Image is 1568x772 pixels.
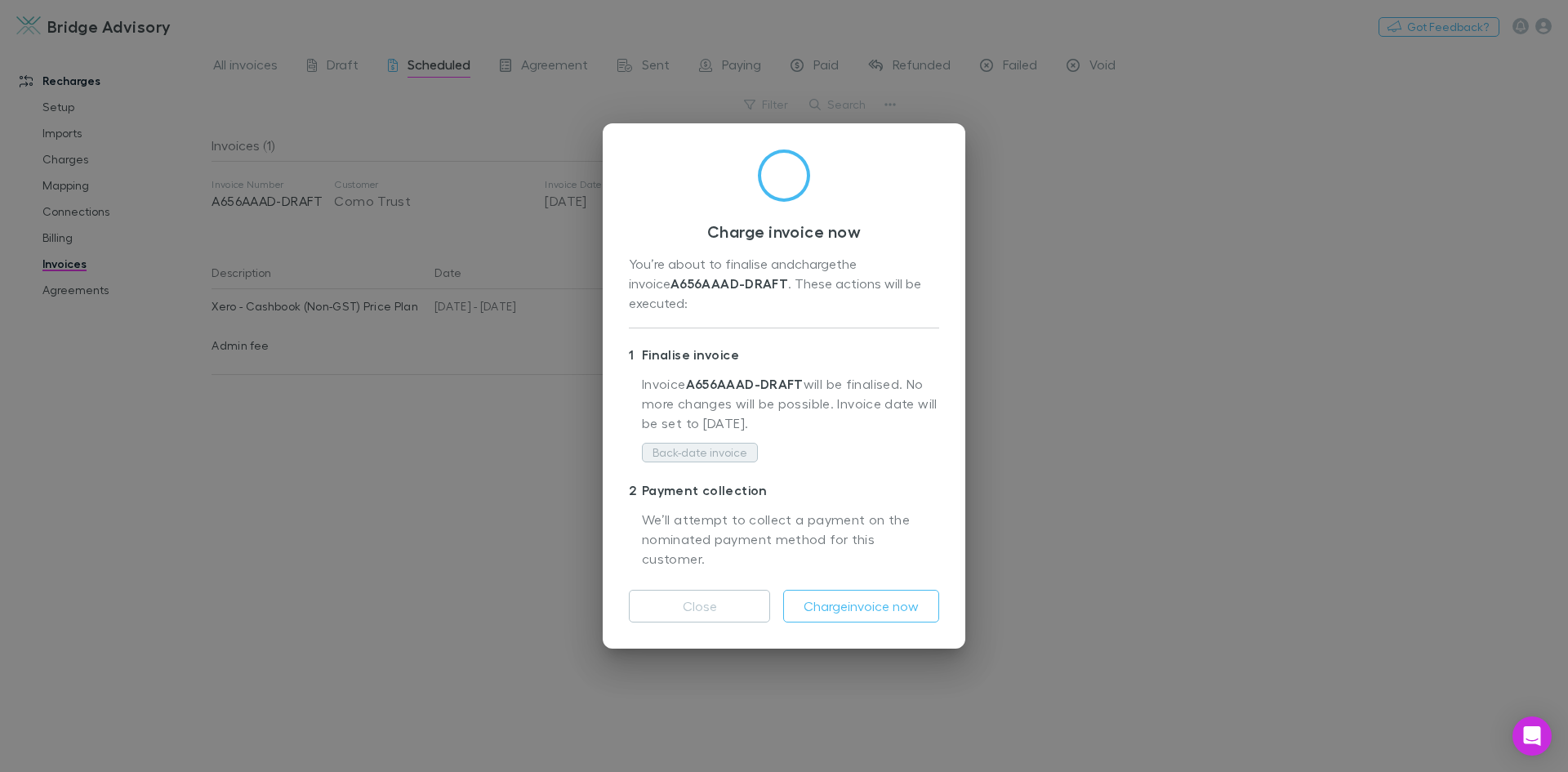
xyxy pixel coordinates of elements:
div: 1 [629,345,642,364]
button: Chargeinvoice now [783,590,939,623]
p: Invoice will be finalised. No more changes will be possible. Invoice date will be set to [DATE] . [642,374,939,441]
div: Open Intercom Messenger [1512,716,1552,756]
div: You’re about to finalise and charge the invoice . These actions will be executed: [629,254,939,315]
p: Finalise invoice [629,341,939,368]
p: Payment collection [629,477,939,503]
h3: Charge invoice now [629,221,939,241]
strong: A656AAAD-DRAFT [670,275,788,292]
p: We’ll attempt to collect a payment on the nominated payment method for this customer. [642,510,939,570]
button: Back-date invoice [642,443,758,462]
strong: A656AAAD-DRAFT [686,376,804,392]
button: Close [629,590,770,623]
div: 2 [629,480,642,500]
